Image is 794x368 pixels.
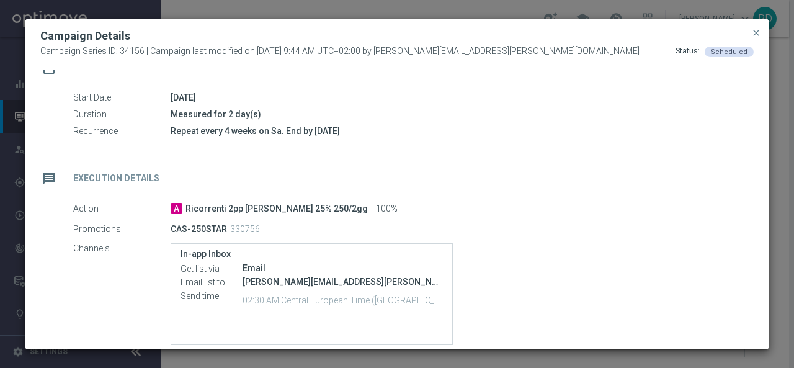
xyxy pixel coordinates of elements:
[376,204,398,215] span: 100%
[243,276,443,288] div: [PERSON_NAME][EMAIL_ADDRESS][PERSON_NAME][DOMAIN_NAME]
[73,204,171,215] label: Action
[181,277,243,288] label: Email list to
[40,29,130,43] h2: Campaign Details
[73,109,171,120] label: Duration
[171,203,182,214] span: A
[676,46,700,57] div: Status:
[171,91,744,104] div: [DATE]
[40,46,640,57] span: Campaign Series ID: 34156 | Campaign last modified on [DATE] 9:44 AM UTC+02:00 by [PERSON_NAME][E...
[751,28,761,38] span: close
[171,223,227,235] p: CAS-250STAR
[73,243,171,254] label: Channels
[38,168,60,190] i: message
[171,125,744,137] div: Repeat every 4 weeks on Sa. End by [DATE]
[73,173,159,184] h2: Execution Details
[73,223,171,235] label: Promotions
[181,249,443,259] label: In-app Inbox
[705,46,754,56] colored-tag: Scheduled
[181,263,243,274] label: Get list via
[185,204,368,215] span: Ricorrenti 2pp [PERSON_NAME] 25% 250/2gg
[243,294,443,306] p: 02:30 AM Central European Time ([GEOGRAPHIC_DATA]) (UTC +02:00)
[73,92,171,104] label: Start Date
[230,223,260,235] p: 330756
[171,108,744,120] div: Measured for 2 day(s)
[243,262,443,274] div: Email
[181,290,243,302] label: Send time
[711,48,747,56] span: Scheduled
[73,126,171,137] label: Recurrence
